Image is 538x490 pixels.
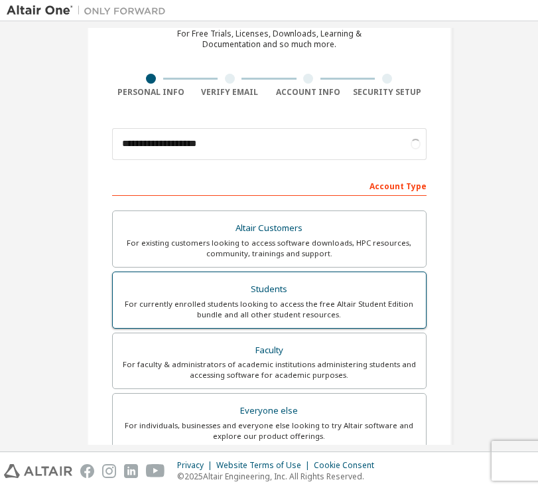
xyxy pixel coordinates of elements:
div: Students [121,280,418,299]
div: For existing customers looking to access software downloads, HPC resources, community, trainings ... [121,238,418,259]
div: Altair Customers [121,219,418,238]
div: Cookie Consent [314,460,382,471]
div: Security Setup [348,87,427,98]
img: Altair One [7,4,172,17]
div: For faculty & administrators of academic institutions administering students and accessing softwa... [121,359,418,380]
div: Website Terms of Use [216,460,314,471]
div: For Free Trials, Licenses, Downloads, Learning & Documentation and so much more. [177,29,362,50]
div: Faculty [121,341,418,360]
div: For individuals, businesses and everyone else looking to try Altair software and explore our prod... [121,420,418,442]
div: For currently enrolled students looking to access the free Altair Student Edition bundle and all ... [121,299,418,320]
div: Account Type [112,175,427,196]
div: Personal Info [112,87,191,98]
div: Verify Email [190,87,269,98]
img: facebook.svg [80,464,94,478]
img: instagram.svg [102,464,116,478]
div: Account Info [269,87,348,98]
img: altair_logo.svg [4,464,72,478]
p: © 2025 Altair Engineering, Inc. All Rights Reserved. [177,471,382,482]
div: Everyone else [121,402,418,420]
img: youtube.svg [146,464,165,478]
img: linkedin.svg [124,464,138,478]
div: Privacy [177,460,216,471]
